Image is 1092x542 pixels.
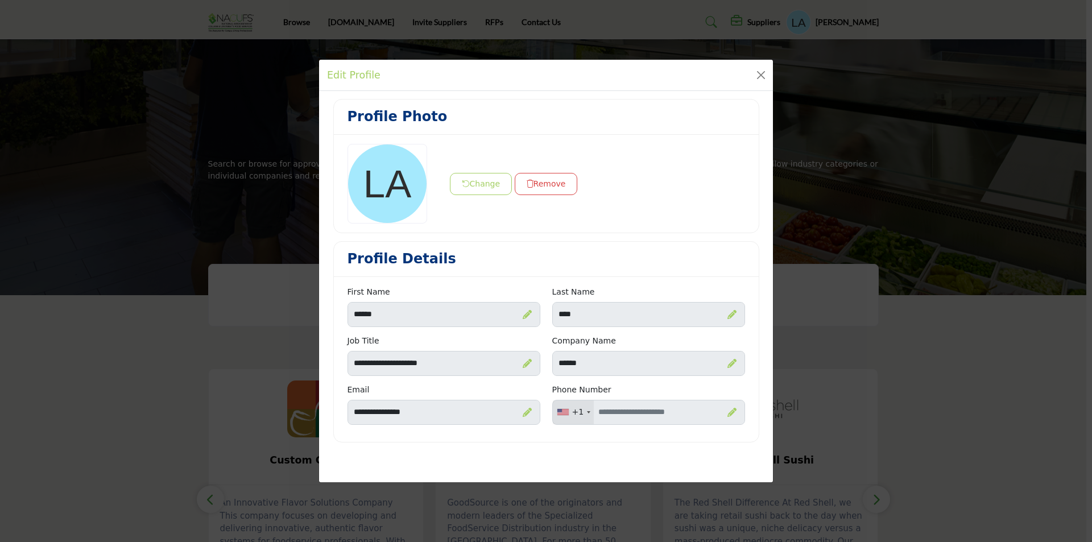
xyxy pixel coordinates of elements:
[552,286,595,298] label: Last Name
[552,384,611,396] label: Phone Number
[348,351,540,376] input: Enter Job Title
[348,302,540,327] input: Enter First name
[753,67,769,83] button: Close
[348,335,379,347] label: Job Title
[515,173,578,195] button: Remove
[348,251,456,267] h2: Profile Details
[552,400,745,425] input: Enter your Phone Number
[348,400,540,425] input: Enter Email
[572,406,584,418] div: +1
[348,286,390,298] label: First Name
[327,68,380,82] h1: Edit Profile
[552,351,745,376] input: Enter Company name
[553,400,594,424] div: United States: +1
[348,109,448,125] h2: Profile Photo
[552,302,745,327] input: Enter Last name
[450,173,512,195] button: Change
[348,384,370,396] label: Email
[552,335,616,347] label: Company Name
